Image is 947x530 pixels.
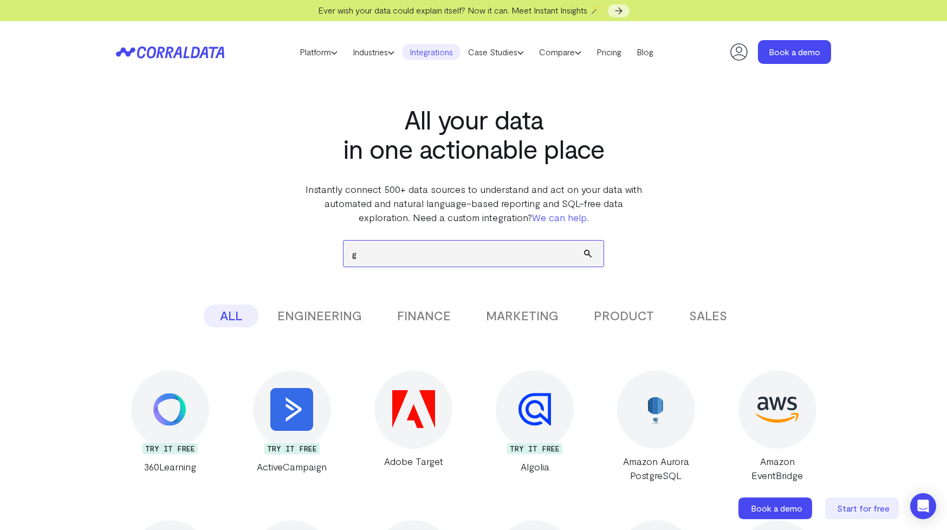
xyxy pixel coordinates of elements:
div: Adobe Target [360,454,468,468]
button: SALES [673,305,743,327]
img: 360Learning [153,393,186,426]
div: Algolia [481,460,589,474]
button: PRODUCT [578,305,670,327]
a: Amazon EventBridge Amazon EventBridge [723,371,831,482]
input: Search data sources [343,241,604,267]
img: ActiveCampaign [270,388,313,431]
div: TRY IT FREE [264,443,320,454]
p: Instantly connect 500+ data sources to understand and act on your data with automated and natural... [303,182,644,224]
h1: All your data in one actionable place [303,105,644,163]
a: Amazon Aurora PostgreSQL Amazon Aurora PostgreSQL [602,371,710,482]
a: ActiveCampaign TRY IT FREE ActiveCampaign [237,371,346,482]
a: We can help. [532,211,589,223]
a: Adobe Target Adobe Target [360,371,468,482]
a: Book a demo [738,497,814,519]
a: Integrations [402,44,460,60]
div: 360Learning [116,460,224,474]
a: Blog [629,44,661,60]
span: Start for free [837,503,890,513]
a: Industries [345,44,402,60]
button: ENGINEERING [261,305,378,327]
a: 360Learning TRY IT FREE 360Learning [116,371,224,482]
span: Book a demo [751,503,802,513]
button: MARKETING [470,305,575,327]
a: Algolia TRY IT FREE Algolia [481,371,589,482]
button: FINANCE [381,305,467,327]
div: TRY IT FREE [142,443,198,454]
div: ActiveCampaign [237,460,346,474]
a: Platform [292,44,345,60]
img: Algolia [518,393,551,426]
a: Pricing [589,44,629,60]
a: Compare [531,44,589,60]
a: Start for free [825,497,901,519]
div: TRY IT FREE [507,443,562,454]
img: Amazon EventBridge [756,397,799,422]
div: Amazon Aurora PostgreSQL [602,454,710,482]
button: ALL [204,305,258,327]
a: Case Studies [460,44,531,60]
div: Open Intercom Messenger [910,493,936,519]
img: Amazon Aurora PostgreSQL [634,388,677,431]
div: Amazon EventBridge [723,454,831,482]
a: Book a demo [758,40,831,64]
span: Ever wish your data could explain itself? Now it can. Meet Instant Insights 🪄 [318,5,600,15]
img: Adobe Target [392,388,435,431]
